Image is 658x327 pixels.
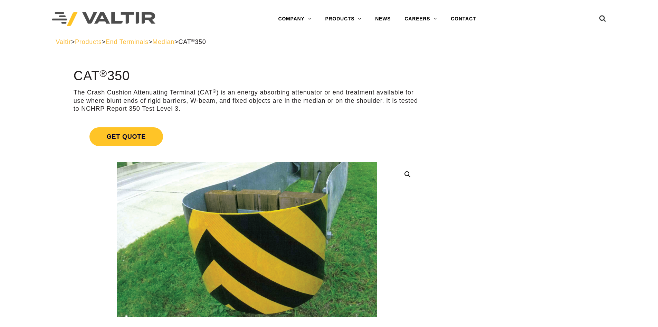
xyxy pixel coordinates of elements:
a: PRODUCTS [318,12,368,26]
sup: ® [99,68,107,79]
span: CAT 350 [178,38,206,45]
p: The Crash Cushion Attenuating Terminal (CAT ) is an energy absorbing attenuator or end treatment ... [74,89,420,113]
h1: CAT 350 [74,69,420,83]
img: Valtir [52,12,155,26]
sup: ® [191,38,195,43]
a: CAREERS [398,12,444,26]
a: Get Quote [74,119,420,154]
a: End Terminals [106,38,149,45]
a: CONTACT [444,12,483,26]
a: Products [75,38,102,45]
a: Median [152,38,174,45]
sup: ® [213,89,217,94]
a: COMPANY [271,12,318,26]
a: Valtir [56,38,71,45]
span: Get Quote [89,127,163,146]
div: > > > > [56,38,602,46]
a: NEWS [368,12,398,26]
